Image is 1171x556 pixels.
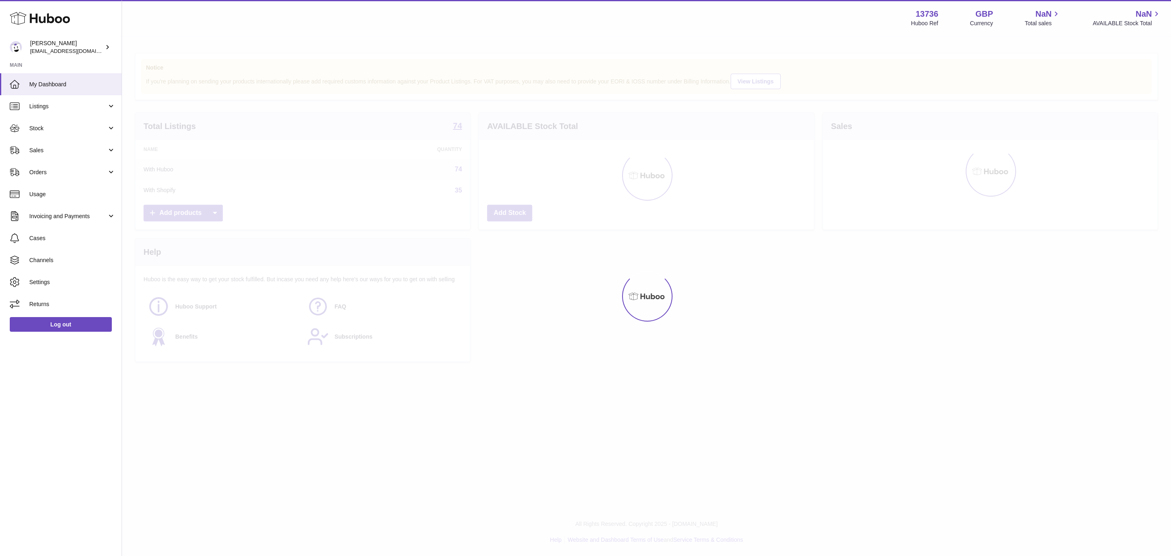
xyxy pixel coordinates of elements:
strong: 13736 [916,9,938,20]
a: Log out [10,317,112,332]
span: Usage [29,190,115,198]
span: Total sales [1025,20,1061,27]
span: Cases [29,234,115,242]
span: Settings [29,278,115,286]
span: Orders [29,169,107,176]
span: My Dashboard [29,81,115,88]
img: internalAdmin-13736@internal.huboo.com [10,41,22,53]
strong: GBP [975,9,993,20]
span: [EMAIL_ADDRESS][DOMAIN_NAME] [30,48,120,54]
span: AVAILABLE Stock Total [1093,20,1161,27]
span: Returns [29,300,115,308]
span: Stock [29,125,107,132]
span: Channels [29,256,115,264]
div: Currency [970,20,993,27]
a: NaN Total sales [1025,9,1061,27]
span: Listings [29,103,107,110]
span: NaN [1136,9,1152,20]
span: Sales [29,147,107,154]
div: Huboo Ref [911,20,938,27]
span: Invoicing and Payments [29,212,107,220]
a: NaN AVAILABLE Stock Total [1093,9,1161,27]
div: [PERSON_NAME] [30,39,103,55]
span: NaN [1035,9,1051,20]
